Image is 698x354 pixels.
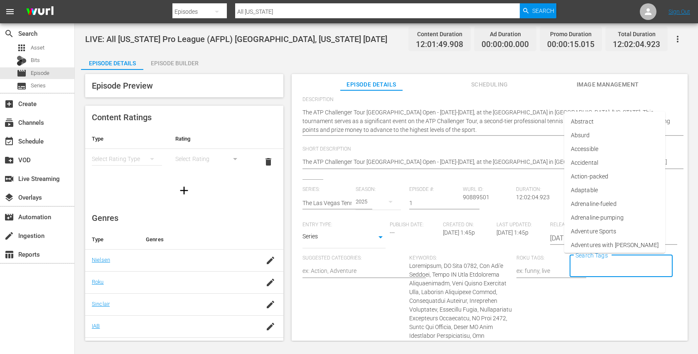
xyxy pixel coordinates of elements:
[571,117,594,126] span: Abstract
[92,112,152,122] span: Content Ratings
[92,81,153,91] span: Episode Preview
[571,158,598,167] span: Accidental
[4,29,14,39] span: Search
[390,229,395,236] span: ---
[81,53,143,70] button: Episode Details
[81,53,143,73] div: Episode Details
[516,255,566,262] span: Roku Tags:
[4,99,14,109] span: Create
[516,186,565,193] span: Duration:
[92,301,110,307] a: Sinclair
[482,40,529,50] span: 00:00:00.000
[496,222,546,228] span: Last Updated:
[302,108,673,134] textarea: Watch the All [US_STATE] Pro League (AFPL) Stop 5 from Epic Athletic Club in [GEOGRAPHIC_DATA], [...
[17,81,27,91] span: Series
[4,155,14,165] span: VOD
[85,230,139,250] th: Type
[443,229,475,236] span: [DATE] 1:45p
[302,186,352,193] span: Series:
[4,250,14,260] span: Reports
[571,186,598,195] span: Adaptable
[85,129,283,175] table: simple table
[31,44,44,52] span: Asset
[571,172,608,181] span: Action-packed
[139,230,258,250] th: Genres
[31,56,40,64] span: Bits
[4,193,14,203] span: Overlays
[390,222,439,228] span: Publish Date:
[302,158,673,168] textarea: The All [US_STATE] Pro League (AFPL) Stop 5 from [GEOGRAPHIC_DATA], [US_STATE] [DATE]
[85,129,169,149] th: Type
[356,186,405,193] span: Season:
[547,28,595,40] div: Promo Duration
[613,28,660,40] div: Total Duration
[258,152,278,172] button: delete
[302,222,386,228] span: Entry Type:
[4,174,14,184] span: Live Streaming
[356,190,401,213] div: 2025
[520,3,556,18] button: Search
[302,97,673,103] span: Description
[4,136,14,146] span: Schedule
[443,222,492,228] span: Created On:
[571,241,659,250] span: Adventures with [PERSON_NAME]
[613,40,660,50] span: 12:02:04.923
[571,145,598,153] span: Accessible
[31,69,49,77] span: Episode
[85,34,387,44] span: LIVE: All [US_STATE] Pro League (AFPL) [GEOGRAPHIC_DATA], [US_STATE] [DATE]
[92,279,104,285] a: Roku
[5,7,15,17] span: menu
[92,213,118,223] span: Genres
[17,68,27,78] span: Episode
[463,186,512,193] span: Wurl ID:
[302,232,386,244] div: Series
[340,79,403,90] span: Episode Details
[409,255,512,262] span: Keywords:
[92,257,110,263] a: Nielsen
[263,157,273,167] span: delete
[4,212,14,222] span: Automation
[302,146,673,153] span: Short Description
[416,28,463,40] div: Content Duration
[302,255,405,262] span: Suggested Categories:
[496,229,528,236] span: [DATE] 1:45p
[547,40,595,50] span: 00:00:15.015
[577,79,639,90] span: Image Management
[571,131,590,140] span: Absurd
[571,200,617,208] span: Adrenaline-fueled
[409,186,459,193] span: Episode #:
[571,227,617,236] span: Adventure Sports
[669,8,690,15] a: Sign Out
[17,43,27,53] span: Asset
[516,194,550,201] span: 12:02:04.923
[4,118,14,128] span: Channels
[571,213,624,222] span: Adrenaline-pumping
[143,53,206,70] button: Episode Builder
[4,231,14,241] span: Ingestion
[31,82,46,90] span: Series
[458,79,521,90] span: Scheduling
[169,129,252,149] th: Rating
[550,222,656,228] span: Release Date:
[17,56,27,66] div: Bits
[92,323,100,329] a: IAB
[532,3,554,18] span: Search
[463,194,489,201] span: 90889501
[143,53,206,73] div: Episode Builder
[20,2,60,22] img: ans4CAIJ8jUAAAAAAAAAAAAAAAAAAAAAAAAgQb4GAAAAAAAAAAAAAAAAAAAAAAAAJMjXAAAAAAAAAAAAAAAAAAAAAAAAgAT5G...
[482,28,529,40] div: Ad Duration
[416,40,463,50] span: 12:01:49.908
